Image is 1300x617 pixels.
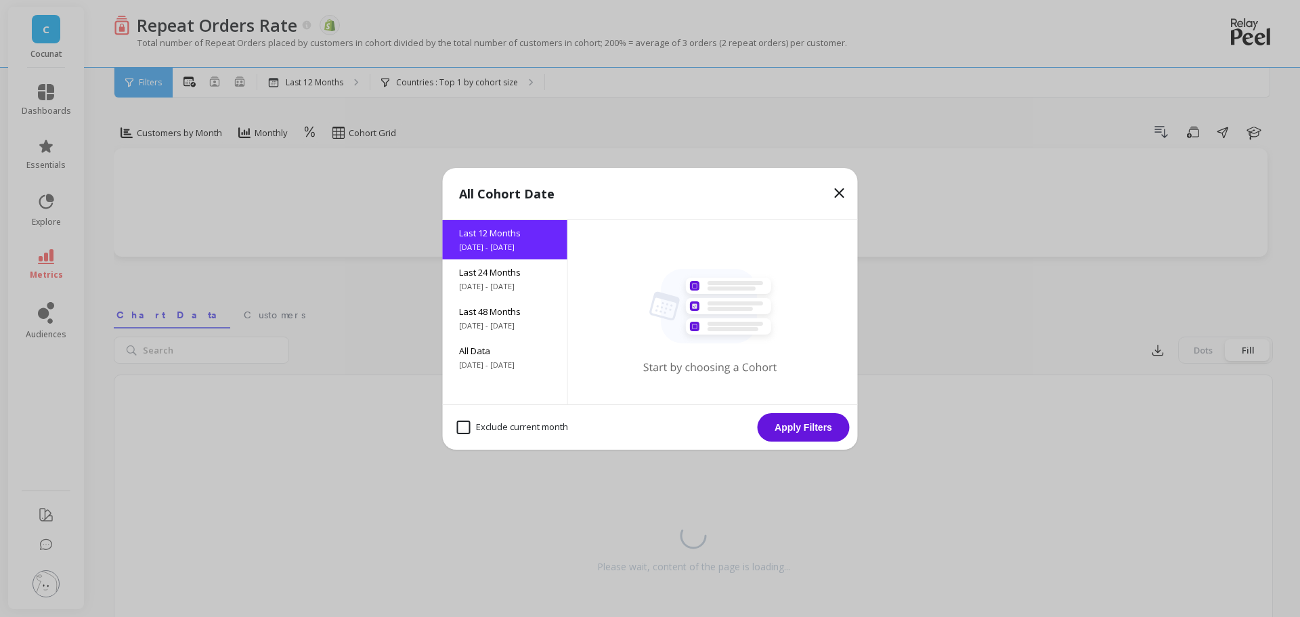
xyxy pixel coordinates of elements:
span: [DATE] - [DATE] [459,242,551,253]
p: All Cohort Date [459,184,555,203]
span: [DATE] - [DATE] [459,281,551,292]
span: [DATE] - [DATE] [459,320,551,331]
span: [DATE] - [DATE] [459,360,551,370]
span: Last 24 Months [459,266,551,278]
span: Last 12 Months [459,227,551,239]
span: All Data [459,345,551,357]
span: Exclude current month [457,421,568,434]
button: Apply Filters [758,413,850,442]
span: Last 48 Months [459,305,551,318]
